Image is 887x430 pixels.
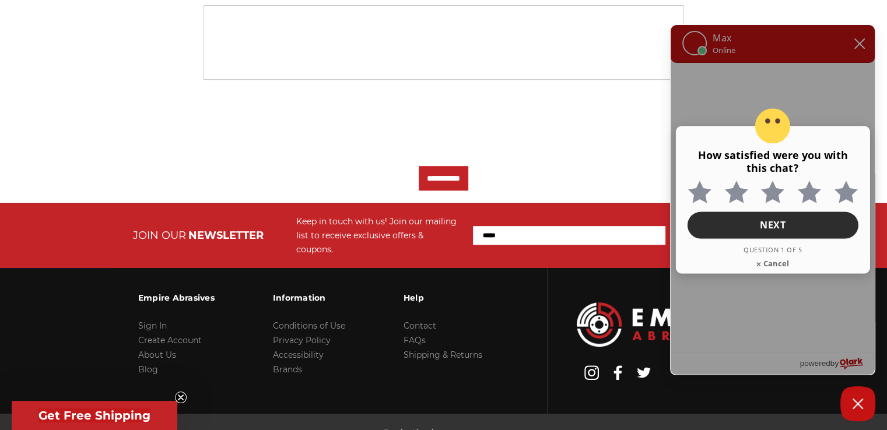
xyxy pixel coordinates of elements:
[138,286,215,310] h3: Empire Abrasives
[273,364,302,375] a: Brands
[688,246,858,254] p: Question 1 of 5
[188,229,264,242] span: NEWSLETTER
[404,350,482,360] a: Shipping & Returns
[138,320,167,331] a: Sign In
[404,335,426,346] a: FAQs
[138,350,176,360] a: About Us
[762,259,790,269] span: Cancel
[404,286,482,310] h3: Help
[749,252,796,274] a: Cancel
[138,364,158,375] a: Blog
[404,320,436,331] a: Contact
[133,229,186,242] span: JOIN OUR
[670,24,875,375] div: olark chatbox
[273,335,331,346] a: Privacy Policy
[273,350,324,360] a: Accessibility
[688,143,858,180] label: How satisfied were you with this chat?
[273,320,345,331] a: Conditions of Use
[671,63,875,353] div: Feedback Container
[577,302,749,347] img: Empire Abrasives Logo Image
[12,401,177,430] div: Get Free ShippingClose teaser
[138,335,202,346] a: Create Account
[204,96,381,142] iframe: reCAPTCHA
[175,392,187,403] button: Close teaser
[840,386,875,421] button: Close Chatbox
[273,286,345,310] h3: Information
[688,212,858,239] button: Next
[38,408,150,422] span: Get Free Shipping
[296,214,461,256] div: Keep in touch with us! Join our mailing list to receive exclusive offers & coupons.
